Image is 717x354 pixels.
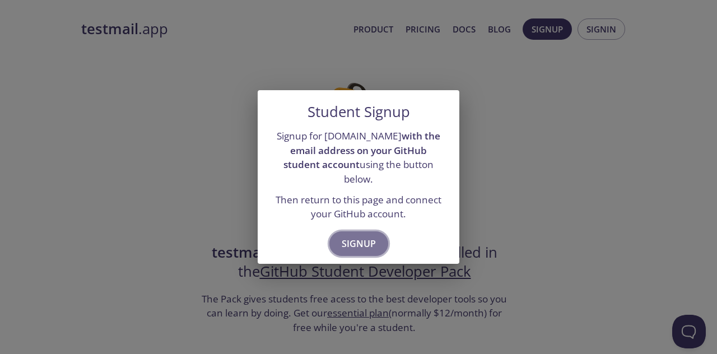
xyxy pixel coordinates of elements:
[308,104,410,120] h5: Student Signup
[283,129,440,171] strong: with the email address on your GitHub student account
[342,236,376,251] span: Signup
[329,231,388,256] button: Signup
[271,129,446,187] p: Signup for [DOMAIN_NAME] using the button below.
[271,193,446,221] p: Then return to this page and connect your GitHub account.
